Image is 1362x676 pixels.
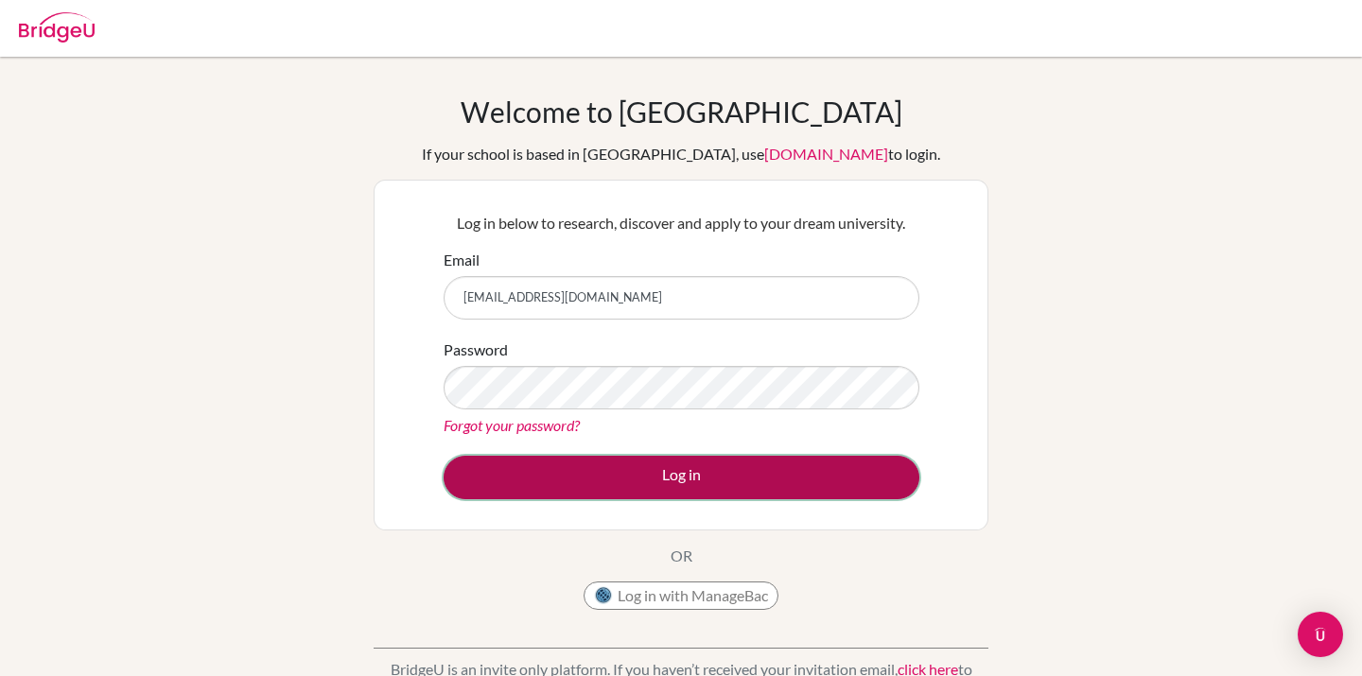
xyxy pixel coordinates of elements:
h1: Welcome to [GEOGRAPHIC_DATA] [461,95,902,129]
p: Log in below to research, discover and apply to your dream university. [444,212,919,234]
label: Password [444,338,508,361]
a: Forgot your password? [444,416,580,434]
button: Log in with ManageBac [584,581,778,610]
div: Open Intercom Messenger [1298,612,1343,657]
a: [DOMAIN_NAME] [764,145,888,163]
button: Log in [444,456,919,499]
img: Bridge-U [19,12,95,43]
div: If your school is based in [GEOGRAPHIC_DATA], use to login. [422,143,940,165]
label: Email [444,249,480,271]
p: OR [671,545,692,567]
